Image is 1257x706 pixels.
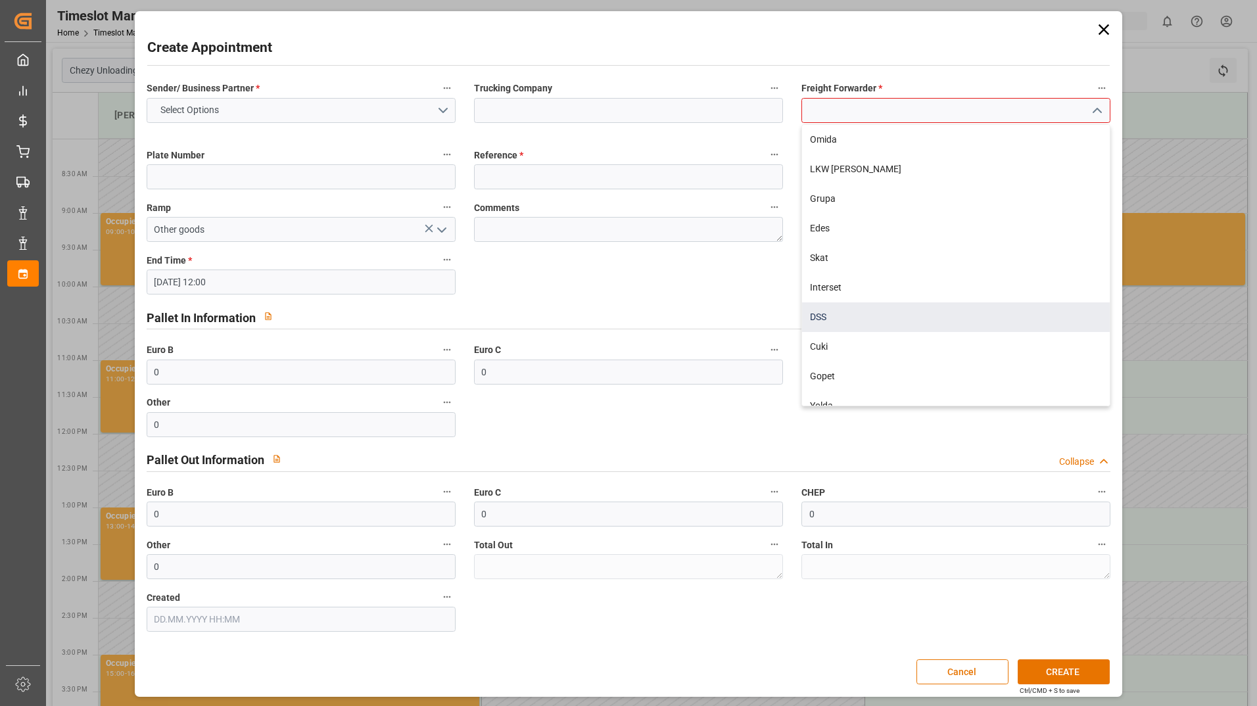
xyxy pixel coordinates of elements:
input: DD.MM.YYYY HH:MM [147,607,456,632]
button: open menu [431,220,450,240]
div: Grupa [802,184,1110,214]
button: Trucking Company [766,80,783,97]
button: Euro B [439,483,456,500]
button: Sender/ Business Partner * [439,80,456,97]
span: Sender/ Business Partner [147,82,260,95]
span: Freight Forwarder [801,82,882,95]
span: Euro B [147,486,174,500]
button: View description [256,304,281,329]
button: Reference * [766,146,783,163]
h2: Pallet Out Information [147,451,264,469]
div: LKW [PERSON_NAME] [802,154,1110,184]
div: Gopet [802,362,1110,391]
span: Reference [474,149,523,162]
button: Comments [766,199,783,216]
button: Other [439,536,456,553]
button: Total In [1093,536,1110,553]
button: Freight Forwarder * [1093,80,1110,97]
div: Edes [802,214,1110,243]
div: DSS [802,302,1110,332]
button: View description [264,446,289,471]
div: Interset [802,273,1110,302]
span: Plate Number [147,149,204,162]
span: Total In [801,538,833,552]
button: close menu [1086,101,1106,121]
span: CHEP [801,486,825,500]
span: Select Options [154,103,225,117]
span: Ramp [147,201,171,215]
button: Euro B [439,341,456,358]
button: Other [439,394,456,411]
button: End Time * [439,251,456,268]
h2: Pallet In Information [147,309,256,327]
span: Euro C [474,343,501,357]
button: CHEP [1093,483,1110,500]
span: Created [147,591,180,605]
span: Other [147,396,170,410]
span: Euro B [147,343,174,357]
input: DD.MM.YYYY HH:MM [147,270,456,294]
button: Cancel [916,659,1008,684]
span: Total Out [474,538,513,552]
span: Other [147,538,170,552]
button: CREATE [1018,659,1110,684]
button: Euro C [766,341,783,358]
button: Created [439,588,456,605]
span: End Time [147,254,192,268]
button: Euro C [766,483,783,500]
button: Total Out [766,536,783,553]
button: Plate Number [439,146,456,163]
button: open menu [147,98,456,123]
span: Euro C [474,486,501,500]
span: Trucking Company [474,82,552,95]
input: Type to search/select [147,217,456,242]
div: Cuki [802,332,1110,362]
div: Collapse [1059,455,1094,469]
div: Omida [802,125,1110,154]
div: Skat [802,243,1110,273]
div: Yolda [802,391,1110,421]
button: Ramp [439,199,456,216]
h2: Create Appointment [147,37,272,59]
div: Ctrl/CMD + S to save [1020,686,1079,695]
span: Comments [474,201,519,215]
